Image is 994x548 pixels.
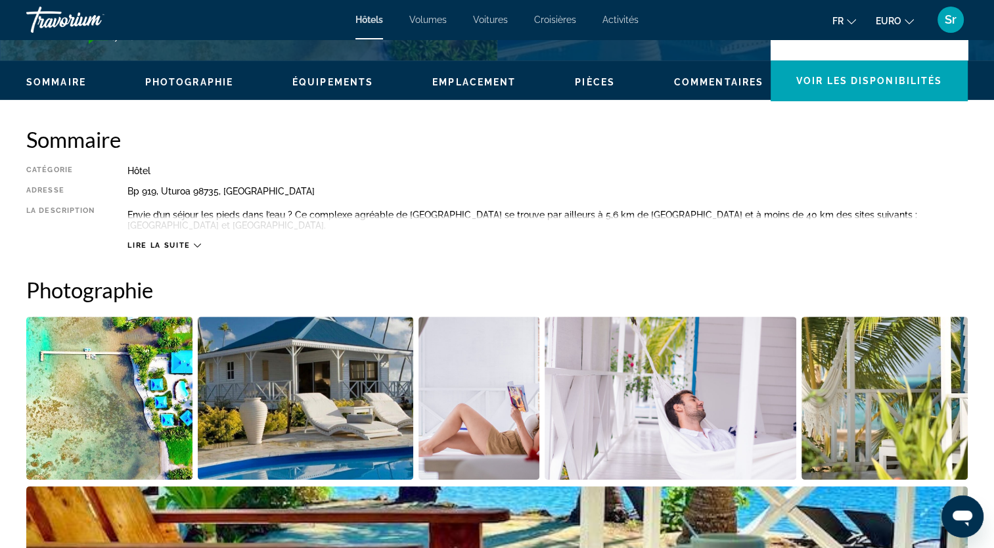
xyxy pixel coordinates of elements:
[26,316,192,480] button: Ouvrir le curseur d’image en plein écran
[945,13,957,26] span: Sr
[145,77,233,87] span: Photographie
[876,11,914,30] button: Changer de devise
[127,210,968,231] p: Envie d’un séjour les pieds dans l’eau ? Ce complexe agréable de [GEOGRAPHIC_DATA] se trouve par ...
[832,16,844,26] span: Fr
[26,206,95,234] div: La description
[575,77,615,87] span: Pièces
[473,14,508,25] a: Voitures
[674,77,763,87] span: Commentaires
[771,60,968,101] button: Voir les disponibilités
[127,240,200,250] button: Lire la suite
[26,186,95,196] div: Adresse
[26,277,968,303] h2: Photographie
[26,77,86,87] span: Sommaire
[127,166,968,176] div: Hôtel
[534,14,576,25] a: Croisières
[127,241,190,250] span: Lire la suite
[355,14,383,25] a: Hôtels
[418,316,539,480] button: Ouvrir le curseur d’image en plein écran
[292,77,373,87] span: Équipements
[145,76,233,88] button: Photographie
[26,76,86,88] button: Sommaire
[802,316,968,480] button: Ouvrir le curseur d’image en plein écran
[832,11,856,30] button: Changer la langue
[26,3,158,37] a: Travorium
[602,14,639,25] a: Activités
[409,14,447,25] a: Volumes
[26,166,95,176] div: Catégorie
[26,126,968,152] h2: Sommaire
[674,76,763,88] button: Commentaires
[575,76,615,88] button: Pièces
[432,76,516,88] button: Emplacement
[941,495,983,537] iframe: Bouton de lancement de la fenêtre de messagerie
[876,16,901,26] span: EURO
[198,316,413,480] button: Ouvrir le curseur d’image en plein écran
[432,77,516,87] span: Emplacement
[934,6,968,34] button: Menu utilisateur
[292,76,373,88] button: Équipements
[127,186,968,196] div: Bp 919, Uturoa 98735, [GEOGRAPHIC_DATA]
[796,76,942,86] span: Voir les disponibilités
[545,316,796,480] button: Ouvrir le curseur d’image en plein écran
